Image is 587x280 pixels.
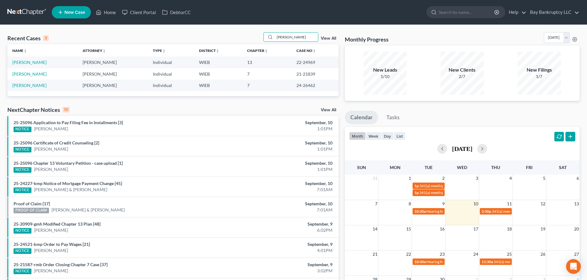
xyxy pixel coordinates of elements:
[506,225,512,233] span: 18
[345,36,389,43] h3: Monthly Progress
[482,259,493,264] span: 11:30a
[573,250,580,258] span: 27
[14,167,31,173] div: NOTICE
[540,225,546,233] span: 19
[14,242,90,247] a: 25-24521-kmp Order to Pay Wages [21]
[441,66,484,73] div: New Clients
[153,48,166,53] a: Typeunfold_more
[242,80,291,91] td: 7
[540,200,546,207] span: 12
[230,227,332,233] div: 6:02PM
[526,165,532,170] span: Fri
[414,259,426,264] span: 10:30a
[264,49,268,53] i: unfold_more
[230,160,332,166] div: September, 10
[14,208,49,213] div: PROOF OF CLAIM
[540,250,546,258] span: 26
[230,247,332,254] div: 4:01PM
[216,49,219,53] i: unfold_more
[7,106,70,113] div: NextChapter Notices
[573,225,580,233] span: 20
[34,146,68,152] a: [PERSON_NAME]
[321,108,336,112] a: View All
[291,80,339,91] td: 24-26462
[194,80,242,91] td: WIEB
[473,200,479,207] span: 10
[119,7,159,18] a: Client Portal
[12,48,27,53] a: Nameunfold_more
[473,225,479,233] span: 17
[12,83,47,88] a: [PERSON_NAME]
[357,165,366,170] span: Sun
[408,175,412,182] span: 1
[14,181,122,186] a: 25-24227-kmp Notice of Mortgage Payment Change [45]
[349,132,366,140] button: month
[63,107,70,112] div: 10
[374,200,378,207] span: 7
[14,201,50,206] a: Proof of Claim [17]
[230,146,332,152] div: 1:01PM
[159,7,194,18] a: DebtorCC
[475,175,479,182] span: 3
[296,48,316,53] a: Case Nounfold_more
[34,166,68,172] a: [PERSON_NAME]
[291,57,339,68] td: 22-24969
[506,250,512,258] span: 25
[414,190,419,195] span: 1p
[14,248,31,254] div: NOTICE
[442,200,445,207] span: 9
[473,250,479,258] span: 24
[14,187,31,193] div: NOTICE
[576,175,580,182] span: 6
[78,57,148,68] td: [PERSON_NAME]
[14,262,108,267] a: 25-21587-rmb Order Closing Chapter 7 Case [37]
[364,66,407,73] div: New Leads
[230,166,332,172] div: 1:01PM
[14,221,100,227] a: 25-20909-gmh Modified Chapter 13 Plan [48]
[372,175,378,182] span: 31
[345,111,378,124] a: Calendar
[419,183,479,188] span: 341(a) meeting for [PERSON_NAME]
[321,36,336,41] a: View All
[34,247,68,254] a: [PERSON_NAME]
[64,10,85,15] span: New Case
[408,200,412,207] span: 8
[452,145,472,152] h2: [DATE]
[426,209,507,214] span: Hearing for [PERSON_NAME] & [PERSON_NAME]
[34,268,68,274] a: [PERSON_NAME]
[394,132,406,140] button: list
[364,73,407,80] div: 1/10
[14,160,123,166] a: 25-25096 Chapter 13 Voluntary Petition - case upload [1]
[51,207,125,213] a: [PERSON_NAME] & [PERSON_NAME]
[441,73,484,80] div: 2/7
[230,126,332,132] div: 1:01PM
[509,175,512,182] span: 4
[148,80,194,91] td: Individual
[275,33,318,41] input: Search by name...
[230,180,332,187] div: September, 10
[439,250,445,258] span: 23
[492,209,551,214] span: 341(a) meeting for [PERSON_NAME]
[527,7,579,18] a: Bay Bankruptcy LLC
[34,227,68,233] a: [PERSON_NAME]
[457,165,467,170] span: Wed
[242,57,291,68] td: 13
[291,68,339,80] td: 21-21839
[23,49,27,53] i: unfold_more
[518,66,561,73] div: New Filings
[242,68,291,80] td: 7
[230,241,332,247] div: September, 9
[426,259,475,264] span: Hearing for [PERSON_NAME]
[230,207,332,213] div: 7:01AM
[425,165,433,170] span: Tue
[366,132,381,140] button: week
[230,268,332,274] div: 3:02PM
[312,49,316,53] i: unfold_more
[372,225,378,233] span: 14
[494,259,553,264] span: 341(a) meeting for [PERSON_NAME]
[230,262,332,268] div: September, 9
[194,57,242,68] td: WIEB
[506,200,512,207] span: 11
[148,57,194,68] td: Individual
[194,68,242,80] td: WIEB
